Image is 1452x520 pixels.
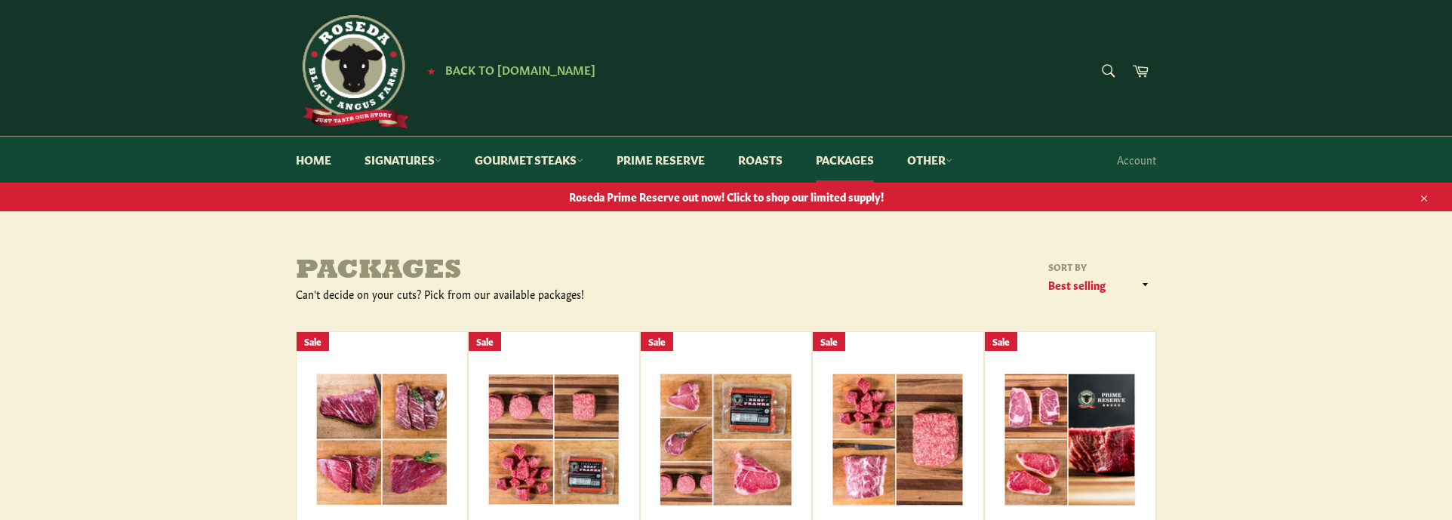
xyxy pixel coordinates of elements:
[281,137,346,183] a: Home
[801,137,889,183] a: Packages
[832,373,964,506] img: Host With The Most
[296,257,726,287] h1: Packages
[723,137,798,183] a: Roasts
[420,64,595,76] a: ★ Back to [DOMAIN_NAME]
[296,287,726,301] div: Can't decide on your cuts? Pick from our available packages!
[641,332,673,351] div: Sale
[460,137,598,183] a: Gourmet Steaks
[427,64,435,76] span: ★
[445,61,595,77] span: Back to [DOMAIN_NAME]
[469,332,501,351] div: Sale
[985,332,1017,351] div: Sale
[601,137,720,183] a: Prime Reserve
[297,332,329,351] div: Sale
[296,15,409,128] img: Roseda Beef
[660,373,792,506] img: Grill Master Pack
[1043,260,1156,273] label: Sort by
[1004,373,1137,506] img: Prime Reserve Basics Bundle
[813,332,845,351] div: Sale
[315,373,448,506] img: Passport Pack
[892,137,967,183] a: Other
[349,137,457,183] a: Signatures
[488,374,620,506] img: Favorites Sampler
[1109,137,1164,182] a: Account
